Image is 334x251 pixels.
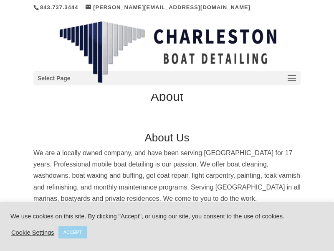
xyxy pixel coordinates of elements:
[38,74,71,83] span: Select Page
[33,132,301,147] h2: About Us
[11,229,54,236] a: Cookie Settings
[58,226,87,238] a: ACCEPT
[33,147,301,204] p: We are a locally owned company, and have been serving [GEOGRAPHIC_DATA] for 17 years. Professiona...
[86,4,250,10] a: [PERSON_NAME][EMAIL_ADDRESS][DOMAIN_NAME]
[33,90,301,107] h1: About
[40,4,78,10] a: 843.737.3444
[59,21,276,84] img: Charleston Boat Detailing
[10,213,324,220] div: We use cookies on this site. By clicking "Accept", or using our site, you consent to the use of c...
